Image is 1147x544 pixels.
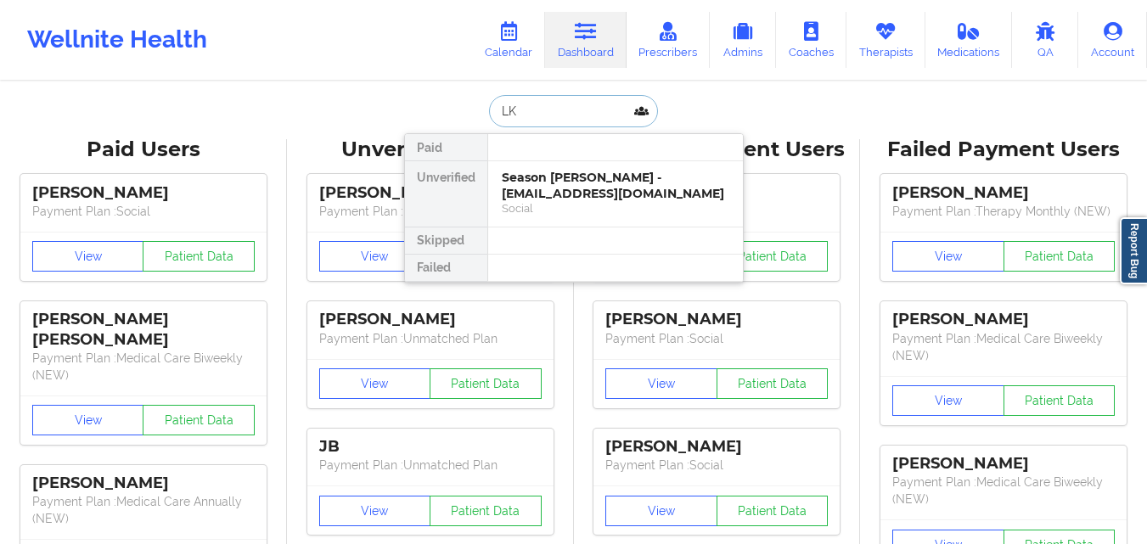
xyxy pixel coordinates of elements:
button: View [605,368,717,399]
button: Patient Data [717,496,829,526]
button: View [892,385,1004,416]
div: Paid [405,134,487,161]
button: Patient Data [1004,385,1116,416]
button: Patient Data [430,496,542,526]
button: Patient Data [430,368,542,399]
div: Skipped [405,227,487,255]
a: Account [1078,12,1147,68]
button: View [892,241,1004,272]
a: Therapists [846,12,925,68]
button: View [32,405,144,435]
div: Failed [405,255,487,282]
button: Patient Data [143,241,255,272]
div: Failed Payment Users [872,137,1135,163]
p: Payment Plan : Social [32,203,255,220]
a: Admins [710,12,776,68]
button: View [319,241,431,272]
p: Payment Plan : Unmatched Plan [319,457,542,474]
a: Report Bug [1120,217,1147,284]
button: Patient Data [717,241,829,272]
div: JB [319,437,542,457]
a: QA [1012,12,1078,68]
div: Social [502,201,729,216]
button: View [319,496,431,526]
button: Patient Data [143,405,255,435]
a: Medications [925,12,1013,68]
button: View [605,496,717,526]
div: [PERSON_NAME] [32,183,255,203]
p: Payment Plan : Medical Care Biweekly (NEW) [892,330,1115,364]
a: Dashboard [545,12,627,68]
div: [PERSON_NAME] [605,310,828,329]
div: [PERSON_NAME] [319,183,542,203]
button: Patient Data [717,368,829,399]
p: Payment Plan : Unmatched Plan [319,330,542,347]
p: Payment Plan : Social [605,457,828,474]
div: [PERSON_NAME] [892,454,1115,474]
div: Unverified Users [299,137,562,163]
div: [PERSON_NAME] [892,310,1115,329]
p: Payment Plan : Medical Care Biweekly (NEW) [32,350,255,384]
div: Unverified [405,161,487,227]
button: View [32,241,144,272]
div: [PERSON_NAME] [32,474,255,493]
div: Season [PERSON_NAME] - [EMAIL_ADDRESS][DOMAIN_NAME] [502,170,729,201]
a: Coaches [776,12,846,68]
div: [PERSON_NAME] [319,310,542,329]
div: Paid Users [12,137,275,163]
p: Payment Plan : Medical Care Annually (NEW) [32,493,255,527]
button: View [319,368,431,399]
button: Patient Data [1004,241,1116,272]
div: [PERSON_NAME] [892,183,1115,203]
p: Payment Plan : Medical Care Biweekly (NEW) [892,474,1115,508]
p: Payment Plan : Unmatched Plan [319,203,542,220]
div: [PERSON_NAME] [605,437,828,457]
p: Payment Plan : Therapy Monthly (NEW) [892,203,1115,220]
a: Calendar [472,12,545,68]
a: Prescribers [627,12,711,68]
p: Payment Plan : Social [605,330,828,347]
div: [PERSON_NAME] [PERSON_NAME] [32,310,255,349]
